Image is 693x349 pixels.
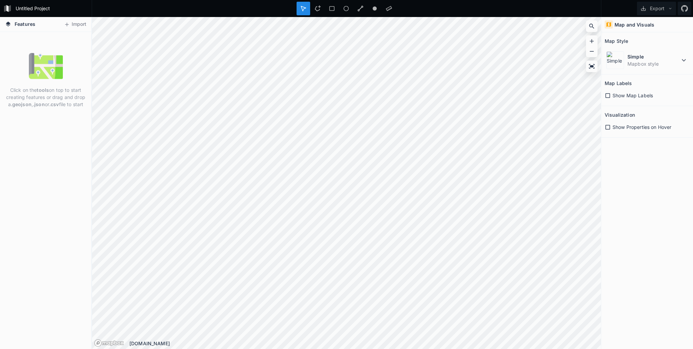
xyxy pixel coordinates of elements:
span: Features [15,20,35,28]
strong: .csv [49,101,59,107]
a: Mapbox logo [94,339,124,347]
span: Show Map Labels [612,92,653,99]
strong: .json [33,101,45,107]
h2: Map Style [605,36,628,46]
span: Show Properties on Hover [612,123,671,131]
button: Export [637,2,676,15]
dd: Mapbox style [627,60,680,67]
button: Import [60,19,90,30]
h2: Map Labels [605,78,632,88]
strong: tools [37,87,49,93]
h4: Map and Visuals [615,21,654,28]
dt: Simple [627,53,680,60]
p: Click on the on top to start creating features or drag and drop a , or file to start [5,86,86,108]
strong: .geojson [11,101,32,107]
img: empty [29,49,63,83]
h2: Visualization [605,110,635,120]
img: Simple [606,51,624,69]
div: [DOMAIN_NAME] [129,340,601,347]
